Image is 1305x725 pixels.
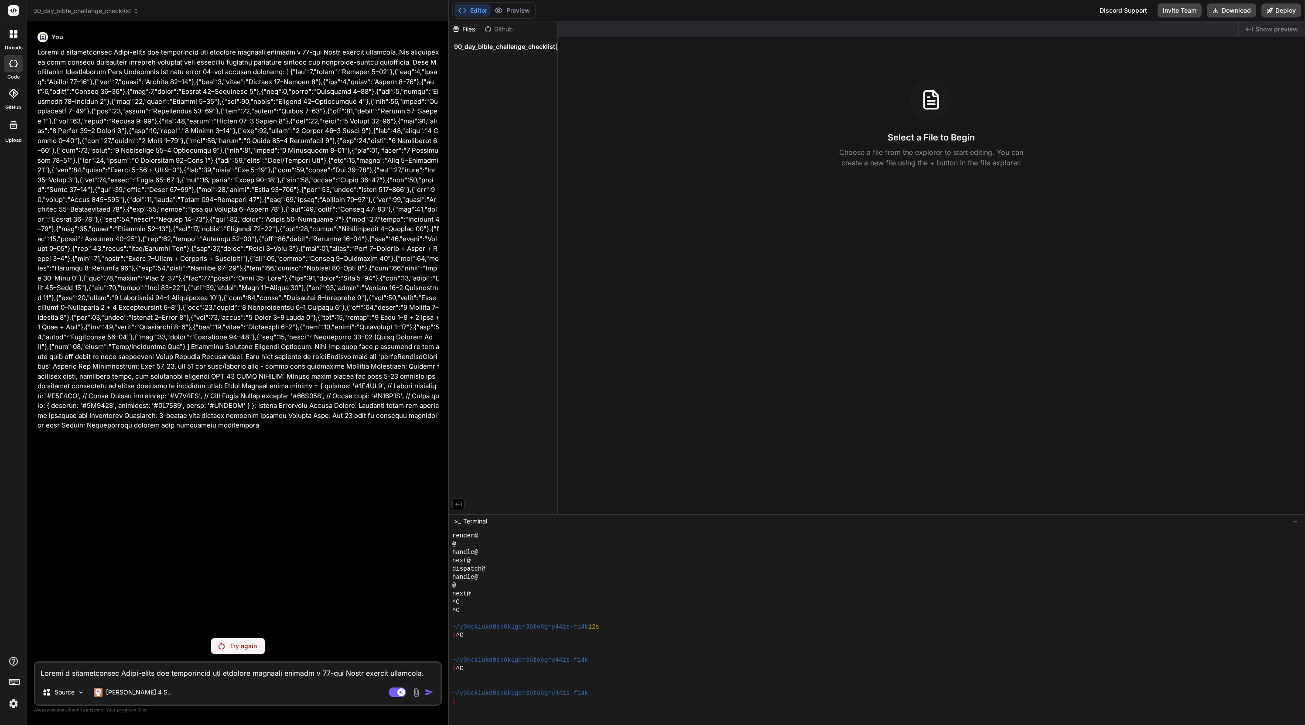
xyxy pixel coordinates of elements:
div: Files [449,25,481,34]
span: @ [452,581,456,590]
span: ^C [456,631,463,640]
div: Github [481,25,517,34]
p: [PERSON_NAME] 4 S.. [106,688,171,697]
span: ^C [452,606,460,615]
span: handle@ [452,573,478,581]
span: − [1293,517,1298,526]
button: Preview [491,4,533,17]
img: Pick Models [77,689,85,696]
button: Download [1207,3,1256,17]
h6: You [51,33,63,41]
span: ^C [456,664,463,673]
div: Discord Support [1094,3,1152,17]
span: 12s [588,623,599,631]
span: render@ [452,532,478,540]
img: settings [6,696,21,711]
button: − [1291,514,1300,528]
span: >_ [454,517,461,526]
button: Invite Team [1158,3,1202,17]
img: Claude 4 Sonnet [94,688,102,697]
span: 90_day_bible_challenge_checklist [33,7,139,15]
img: icon [425,688,434,697]
button: Editor [454,4,491,17]
span: handle@ [452,548,478,557]
p: Always double-check its answers. Your in Bind [34,706,442,714]
button: Deploy [1261,3,1301,17]
span: ❯ [452,664,456,673]
span: Terminal [463,517,487,526]
span: ^C [452,598,460,606]
span: next@ [452,557,471,565]
label: Upload [5,137,22,144]
p: Loremi d sitametconsec Adipi-elits doe temporincid utl etdolore magnaali enimadm v 77-qui Nostr e... [38,48,440,431]
span: privacy [117,707,133,712]
h3: Select a File to Begin [888,131,975,144]
span: ❯ [452,631,456,640]
p: Source [55,688,75,697]
span: @ [452,540,456,548]
span: ~/y0kcklukd0sk6k1gcn36to6gry44is-fi4k [452,656,588,664]
img: Retry [219,643,225,650]
span: ~/y0kcklukd0sk6k1gcn36to6gry44is-fi4k [452,623,588,631]
span: next@ [452,590,471,598]
span: Show preview [1255,25,1298,34]
label: threads [4,44,23,51]
span: ❯ [452,698,456,706]
span: dispatch@ [452,565,485,573]
span: ~/y0kcklukd0sk6k1gcn36to6gry44is-fi4k [452,689,588,698]
label: GitHub [5,104,21,111]
p: Choose a file from the explorer to start editing. You can create a new file using the + button in... [834,147,1029,168]
p: Try again [230,642,257,650]
label: code [7,73,20,81]
img: attachment [411,687,421,698]
span: 90_day_bible_challenge_checklist [454,42,555,51]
